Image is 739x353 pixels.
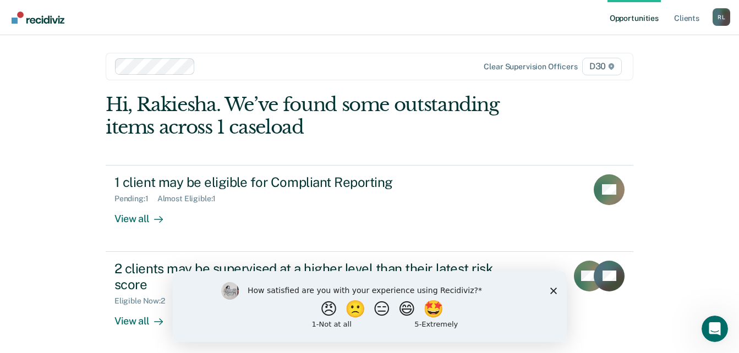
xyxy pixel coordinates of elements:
a: 1 client may be eligible for Compliant ReportingPending:1Almost Eligible:1View all [106,165,633,252]
div: Pending : 1 [114,194,157,203]
iframe: Intercom live chat [702,316,728,342]
span: D30 [582,58,622,75]
img: Recidiviz [12,12,64,24]
div: 2 clients may be supervised at a higher level than their latest risk score [114,261,501,293]
div: Clear supervision officers [484,62,577,71]
div: Almost Eligible : 1 [157,194,225,203]
div: View all [114,203,176,225]
div: Eligible Now : 2 [114,296,174,306]
button: Profile dropdown button [713,8,730,26]
div: R L [713,8,730,26]
iframe: Survey by Kim from Recidiviz [173,271,567,342]
div: Hi, Rakiesha. We’ve found some outstanding items across 1 caseload [106,93,528,139]
div: 1 client may be eligible for Compliant Reporting [114,174,501,190]
div: View all [114,306,176,327]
